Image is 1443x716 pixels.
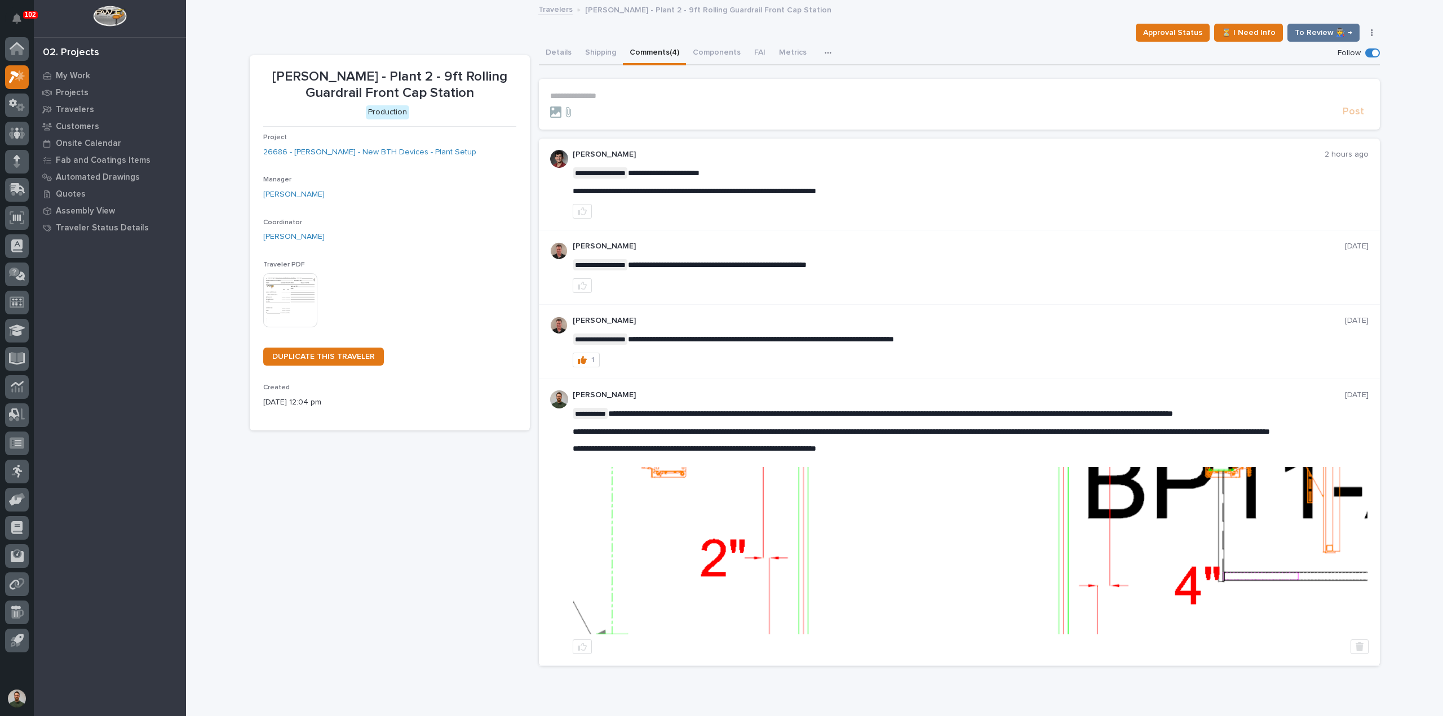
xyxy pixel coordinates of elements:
[5,687,29,710] button: users-avatar
[1338,105,1369,118] button: Post
[1287,24,1360,42] button: To Review 👨‍🏭 →
[263,384,290,391] span: Created
[578,42,623,65] button: Shipping
[56,71,90,81] p: My Work
[573,316,1345,326] p: [PERSON_NAME]
[1143,26,1202,39] span: Approval Status
[539,42,578,65] button: Details
[573,242,1345,251] p: [PERSON_NAME]
[263,146,476,158] a: 26686 - [PERSON_NAME] - New BTH Devices - Plant Setup
[56,88,88,98] p: Projects
[272,353,375,361] span: DUPLICATE THIS TRAVELER
[56,206,115,216] p: Assembly View
[585,3,831,15] p: [PERSON_NAME] - Plant 2 - 9ft Rolling Guardrail Front Cap Station
[34,219,186,236] a: Traveler Status Details
[34,135,186,152] a: Onsite Calendar
[14,14,29,32] div: Notifications102
[1345,242,1369,251] p: [DATE]
[550,316,568,334] img: ACg8ocJ82m_yTv-Z4hb_fCauuLRC_sS2187g2m0EbYV5PNiMLtn0JYTq=s96-c
[263,261,305,268] span: Traveler PDF
[1351,639,1369,654] button: Delete post
[263,219,302,226] span: Coordinator
[1214,24,1283,42] button: ⏳ I Need Info
[747,42,772,65] button: FAI
[1295,26,1352,39] span: To Review 👨‍🏭 →
[573,150,1325,159] p: [PERSON_NAME]
[1345,390,1369,400] p: [DATE]
[573,204,592,219] button: like this post
[93,6,126,26] img: Workspace Logo
[263,134,287,141] span: Project
[1325,150,1369,159] p: 2 hours ago
[34,67,186,84] a: My Work
[56,172,140,183] p: Automated Drawings
[43,47,99,59] div: 02. Projects
[263,397,516,408] p: [DATE] 12:04 pm
[263,69,516,101] p: [PERSON_NAME] - Plant 2 - 9ft Rolling Guardrail Front Cap Station
[550,150,568,168] img: ROij9lOReuV7WqYxWfnW
[573,278,592,293] button: like this post
[34,84,186,101] a: Projects
[56,105,94,115] p: Travelers
[56,223,149,233] p: Traveler Status Details
[34,185,186,202] a: Quotes
[1221,26,1276,39] span: ⏳ I Need Info
[573,353,600,367] button: 1
[34,118,186,135] a: Customers
[34,152,186,168] a: Fab and Coatings Items
[623,42,686,65] button: Comments (4)
[56,155,151,166] p: Fab and Coatings Items
[5,7,29,30] button: Notifications
[573,390,1345,400] p: [PERSON_NAME]
[56,122,99,132] p: Customers
[1343,105,1364,118] span: Post
[366,105,409,119] div: Production
[56,139,121,149] p: Onsite Calendar
[538,2,573,15] a: Travelers
[34,168,186,185] a: Automated Drawings
[550,390,568,408] img: AATXAJw4slNr5ea0WduZQVIpKGhdapBAGQ9xVsOeEvl5=s96-c
[573,639,592,654] button: like this post
[263,348,384,366] a: DUPLICATE THIS TRAVELER
[34,202,186,219] a: Assembly View
[686,42,747,65] button: Components
[1338,48,1361,58] p: Follow
[34,101,186,118] a: Travelers
[550,242,568,260] img: ACg8ocJ82m_yTv-Z4hb_fCauuLRC_sS2187g2m0EbYV5PNiMLtn0JYTq=s96-c
[591,356,595,364] div: 1
[25,11,36,19] p: 102
[772,42,813,65] button: Metrics
[1345,316,1369,326] p: [DATE]
[1136,24,1210,42] button: Approval Status
[263,231,325,243] a: [PERSON_NAME]
[263,176,291,183] span: Manager
[263,189,325,201] a: [PERSON_NAME]
[56,189,86,199] p: Quotes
